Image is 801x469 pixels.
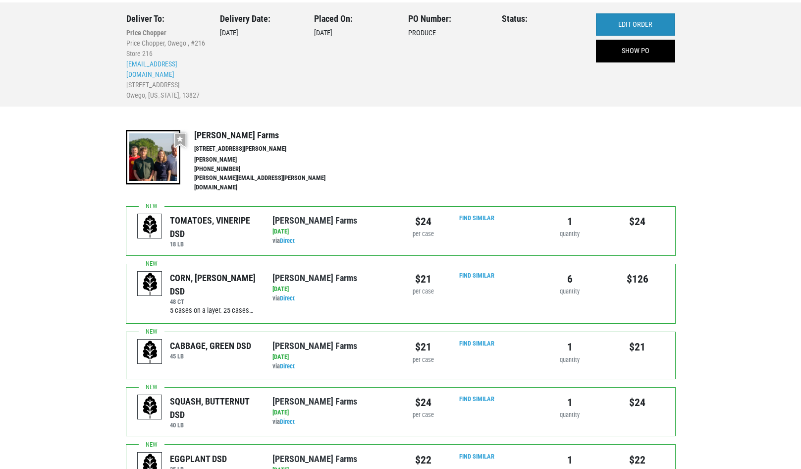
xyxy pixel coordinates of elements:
li: [PHONE_NUMBER] [194,165,347,174]
img: placeholder-variety-43d6402dacf2d531de610a020419775a.svg [138,340,162,364]
div: $21 [408,339,438,355]
div: via [272,227,393,246]
div: per case [408,355,438,365]
span: quantity [560,230,580,237]
div: per case [408,230,438,239]
div: 1 [543,395,596,410]
div: $24 [408,214,438,230]
div: $22 [408,452,438,468]
a: Direct [280,294,295,302]
div: [DATE] [272,285,393,294]
div: $24 [611,395,664,410]
a: EDIT ORDER [596,13,675,36]
div: [DATE] [220,13,299,101]
div: per case [408,410,438,420]
div: 1 [543,452,596,468]
a: Find Similar [459,453,494,460]
div: $24 [611,214,664,230]
img: placeholder-variety-43d6402dacf2d531de610a020419775a.svg [138,214,162,239]
div: CABBAGE, GREEN DSD [170,339,251,352]
div: $24 [408,395,438,410]
img: thumbnail-8a08f3346781c529aa742b86dead986c.jpg [126,130,180,184]
li: [STREET_ADDRESS] [126,80,206,90]
h6: 45 LB [170,352,251,360]
h6: 48 CT [170,298,258,305]
div: [DATE] [272,227,393,236]
span: PRODUCE [408,29,436,37]
a: [PERSON_NAME] Farms [272,454,357,464]
span: quantity [560,356,580,363]
a: Find Similar [459,214,494,222]
div: $21 [611,339,664,355]
a: Direct [280,237,295,244]
h6: 40 LB [170,421,258,429]
div: 5 cases on a layer. 25 cases [170,305,258,316]
li: Price Chopper, Owego , #216 [126,38,206,49]
a: Direct [280,418,295,425]
div: $21 [408,271,438,287]
div: 1 [543,214,596,230]
h3: PO Number: [408,13,487,24]
span: quantity [560,288,580,295]
div: [DATE] [272,408,393,417]
li: Owego, [US_STATE], 13827 [126,90,206,101]
div: [DATE] [314,13,393,101]
div: via [272,408,393,427]
a: [PERSON_NAME] Farms [272,273,357,283]
a: Find Similar [459,340,494,347]
li: [PERSON_NAME] [194,155,347,165]
div: via [272,285,393,303]
a: [PERSON_NAME] Farms [272,396,357,407]
li: [STREET_ADDRESS][PERSON_NAME] [194,144,347,154]
span: … [249,305,254,316]
a: Direct [280,362,295,370]
a: Find Similar [459,395,494,403]
h3: Status: [502,13,581,24]
a: SHOW PO [596,40,675,62]
b: Price Chopper [126,29,166,37]
div: $22 [611,452,664,468]
h3: Deliver To: [126,13,206,24]
img: placeholder-variety-43d6402dacf2d531de610a020419775a.svg [138,395,162,420]
h3: Placed On: [314,13,393,24]
div: per case [408,287,438,296]
a: [PERSON_NAME] Farms [272,215,357,226]
div: [DATE] [272,352,393,362]
a: Find Similar [459,272,494,279]
div: CORN, [PERSON_NAME] DSD [170,271,258,298]
img: placeholder-variety-43d6402dacf2d531de610a020419775a.svg [138,272,162,296]
a: [EMAIL_ADDRESS][DOMAIN_NAME] [126,60,177,78]
h4: [PERSON_NAME] Farms [194,130,347,141]
div: TOMATOES, VINERIPE DSD [170,214,258,240]
h6: 18 LB [170,240,258,248]
span: quantity [560,411,580,418]
li: Store 216 [126,49,206,59]
div: 1 [543,339,596,355]
h3: Delivery Date: [220,13,299,24]
div: 6 [543,271,596,287]
a: [PERSON_NAME] Farms [272,341,357,351]
div: $126 [611,271,664,287]
li: [PERSON_NAME][EMAIL_ADDRESS][PERSON_NAME][DOMAIN_NAME] [194,174,347,192]
div: EGGPLANT DSD [170,452,227,466]
div: via [272,352,393,371]
div: SQUASH, BUTTERNUT DSD [170,395,258,421]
